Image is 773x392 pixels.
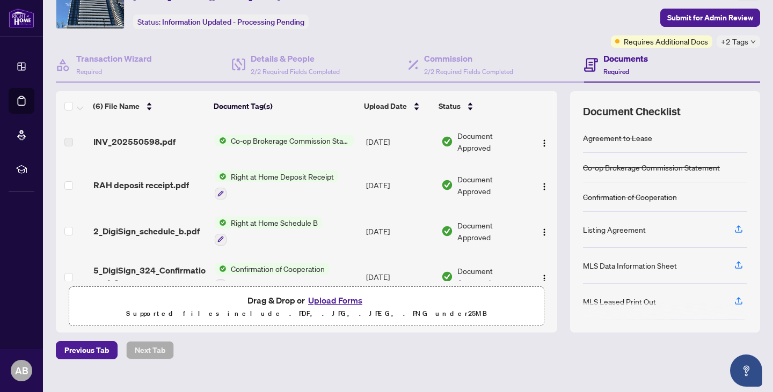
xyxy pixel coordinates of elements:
[457,130,527,153] span: Document Approved
[215,217,227,228] img: Status Icon
[362,162,437,208] td: [DATE]
[215,135,227,146] img: Status Icon
[227,135,354,146] span: Co-op Brokerage Commission Statement
[76,52,152,65] h4: Transaction Wizard
[9,8,34,28] img: logo
[603,68,629,76] span: Required
[93,264,206,290] span: 5_DigiSign_324_Confirmation_of_Co-operation_and_Representation_-_Tenant_Landlord_-_PropTx-[PERSON...
[64,342,109,359] span: Previous Tab
[750,39,756,45] span: down
[721,35,748,48] span: +2 Tags
[583,161,720,173] div: Co-op Brokerage Commission Statement
[441,179,453,191] img: Document Status
[93,179,189,191] span: RAH deposit receipt.pdf
[93,225,200,238] span: 2_DigiSign_schedule_b.pdf
[56,341,118,359] button: Previous Tab
[89,91,209,121] th: (6) File Name
[730,354,762,387] button: Open asap
[360,91,434,121] th: Upload Date
[362,208,437,254] td: [DATE]
[457,219,527,243] span: Document Approved
[215,263,227,275] img: Status Icon
[583,104,681,119] span: Document Checklist
[457,265,527,289] span: Document Approved
[93,100,140,112] span: (6) File Name
[583,132,652,144] div: Agreement to Lease
[424,52,513,65] h4: Commission
[133,14,309,29] div: Status:
[540,139,549,147] img: Logo
[536,223,553,240] button: Logo
[439,100,461,112] span: Status
[583,224,646,235] div: Listing Agreement
[69,287,544,327] span: Drag & Drop orUpload FormsSupported files include .PDF, .JPG, .JPEG, .PNG under25MB
[76,307,537,320] p: Supported files include .PDF, .JPG, .JPEG, .PNG under 25 MB
[540,228,549,236] img: Logo
[540,182,549,191] img: Logo
[15,363,28,378] span: AB
[93,135,176,148] span: INV_202550598.pdf
[583,191,677,203] div: Confirmation of Cooperation
[583,260,677,271] div: MLS Data Information Sheet
[362,121,437,162] td: [DATE]
[215,263,329,292] button: Status IconConfirmation of Cooperation
[362,254,437,300] td: [DATE]
[624,35,708,47] span: Requires Additional Docs
[227,171,338,182] span: Right at Home Deposit Receipt
[215,135,354,146] button: Status IconCo-op Brokerage Commission Statement
[441,225,453,237] img: Document Status
[434,91,528,121] th: Status
[215,217,322,246] button: Status IconRight at Home Schedule B
[536,133,553,150] button: Logo
[441,271,453,283] img: Document Status
[209,91,360,121] th: Document Tag(s)
[251,52,340,65] h4: Details & People
[457,173,527,197] span: Document Approved
[162,17,304,27] span: Information Updated - Processing Pending
[424,68,513,76] span: 2/2 Required Fields Completed
[667,9,753,26] span: Submit for Admin Review
[126,341,174,359] button: Next Tab
[227,263,329,275] span: Confirmation of Cooperation
[215,171,338,199] button: Status IconRight at Home Deposit Receipt
[215,171,227,182] img: Status Icon
[227,217,322,228] span: Right at Home Schedule B
[536,268,553,285] button: Logo
[583,295,656,307] div: MLS Leased Print Out
[251,68,340,76] span: 2/2 Required Fields Completed
[603,52,648,65] h4: Documents
[536,176,553,194] button: Logo
[441,136,453,147] img: Document Status
[364,100,407,112] span: Upload Date
[540,274,549,283] img: Logo
[247,293,366,307] span: Drag & Drop or
[305,293,366,307] button: Upload Forms
[660,9,760,27] button: Submit for Admin Review
[76,68,102,76] span: Required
